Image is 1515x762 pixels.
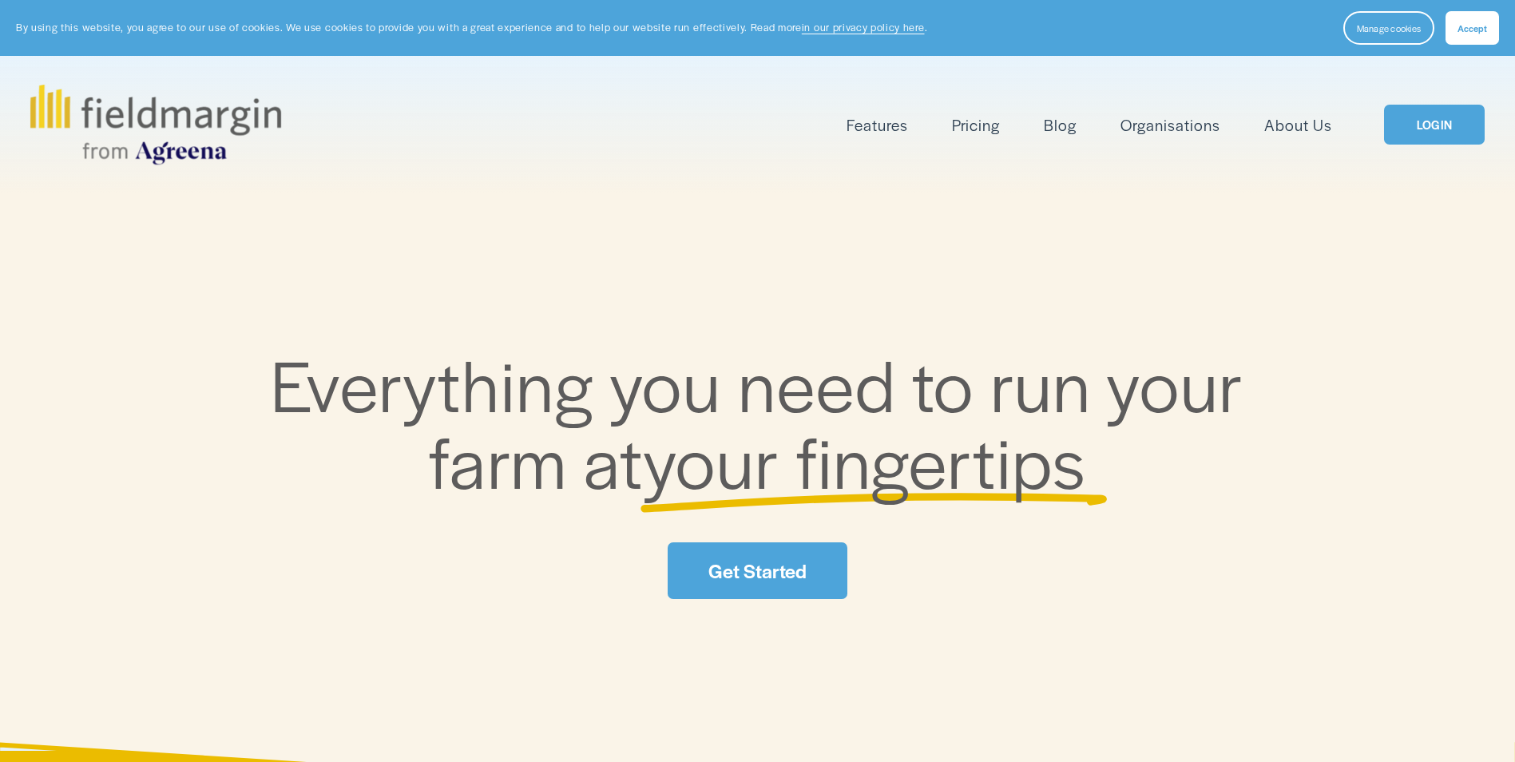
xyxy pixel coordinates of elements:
[1120,112,1220,138] a: Organisations
[643,410,1086,510] span: your fingertips
[1457,22,1487,34] span: Accept
[1446,11,1499,45] button: Accept
[668,542,847,599] a: Get Started
[271,333,1260,510] span: Everything you need to run your farm at
[1384,105,1485,145] a: LOGIN
[1044,112,1077,138] a: Blog
[16,20,927,35] p: By using this website, you agree to our use of cookies. We use cookies to provide you with a grea...
[1343,11,1434,45] button: Manage cookies
[847,113,908,137] span: Features
[1357,22,1421,34] span: Manage cookies
[1264,112,1332,138] a: About Us
[952,112,1000,138] a: Pricing
[30,85,281,165] img: fieldmargin.com
[847,112,908,138] a: folder dropdown
[802,20,925,34] a: in our privacy policy here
